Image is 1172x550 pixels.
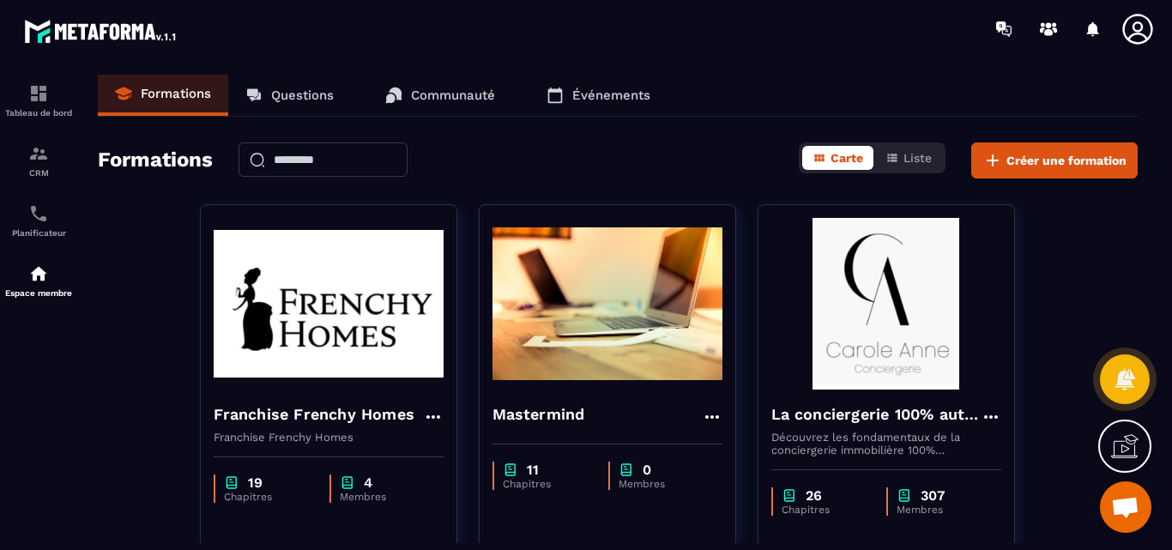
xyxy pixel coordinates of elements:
[771,431,1001,456] p: Découvrez les fondamentaux de la conciergerie immobilière 100% automatisée. Cette formation est c...
[4,130,73,190] a: formationformationCRM
[4,108,73,118] p: Tableau de bord
[98,75,228,116] a: Formations
[98,142,213,178] h2: Formations
[224,491,312,503] p: Chapitres
[831,151,863,165] span: Carte
[4,288,73,298] p: Espace membre
[771,402,981,426] h4: La conciergerie 100% automatisée
[643,462,651,478] p: 0
[228,75,351,116] a: Questions
[4,228,73,238] p: Planificateur
[4,70,73,130] a: formationformationTableau de bord
[28,203,49,224] img: scheduler
[28,263,49,284] img: automations
[503,462,518,478] img: chapter
[224,474,239,491] img: chapter
[368,75,512,116] a: Communauté
[4,168,73,178] p: CRM
[271,88,334,103] p: Questions
[24,15,178,46] img: logo
[214,431,444,444] p: Franchise Frenchy Homes
[782,487,797,504] img: chapter
[248,474,263,491] p: 19
[141,86,211,101] p: Formations
[4,251,73,311] a: automationsautomationsEspace membre
[897,504,984,516] p: Membres
[340,491,426,503] p: Membres
[503,478,591,490] p: Chapitres
[572,88,650,103] p: Événements
[4,190,73,251] a: schedulerschedulerPlanificateur
[619,462,634,478] img: chapter
[802,146,873,170] button: Carte
[875,146,942,170] button: Liste
[28,143,49,164] img: formation
[411,88,495,103] p: Communauté
[1006,152,1127,169] span: Créer une formation
[492,402,585,426] h4: Mastermind
[529,75,668,116] a: Événements
[771,218,1001,390] img: formation-background
[903,151,932,165] span: Liste
[28,83,49,104] img: formation
[921,487,945,504] p: 307
[492,218,722,390] img: formation-background
[782,504,869,516] p: Chapitres
[971,142,1138,178] button: Créer une formation
[340,474,355,491] img: chapter
[897,487,912,504] img: chapter
[214,218,444,390] img: formation-background
[806,487,822,504] p: 26
[214,402,415,426] h4: Franchise Frenchy Homes
[619,478,705,490] p: Membres
[527,462,539,478] p: 11
[364,474,372,491] p: 4
[1100,481,1151,533] div: Ouvrir le chat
